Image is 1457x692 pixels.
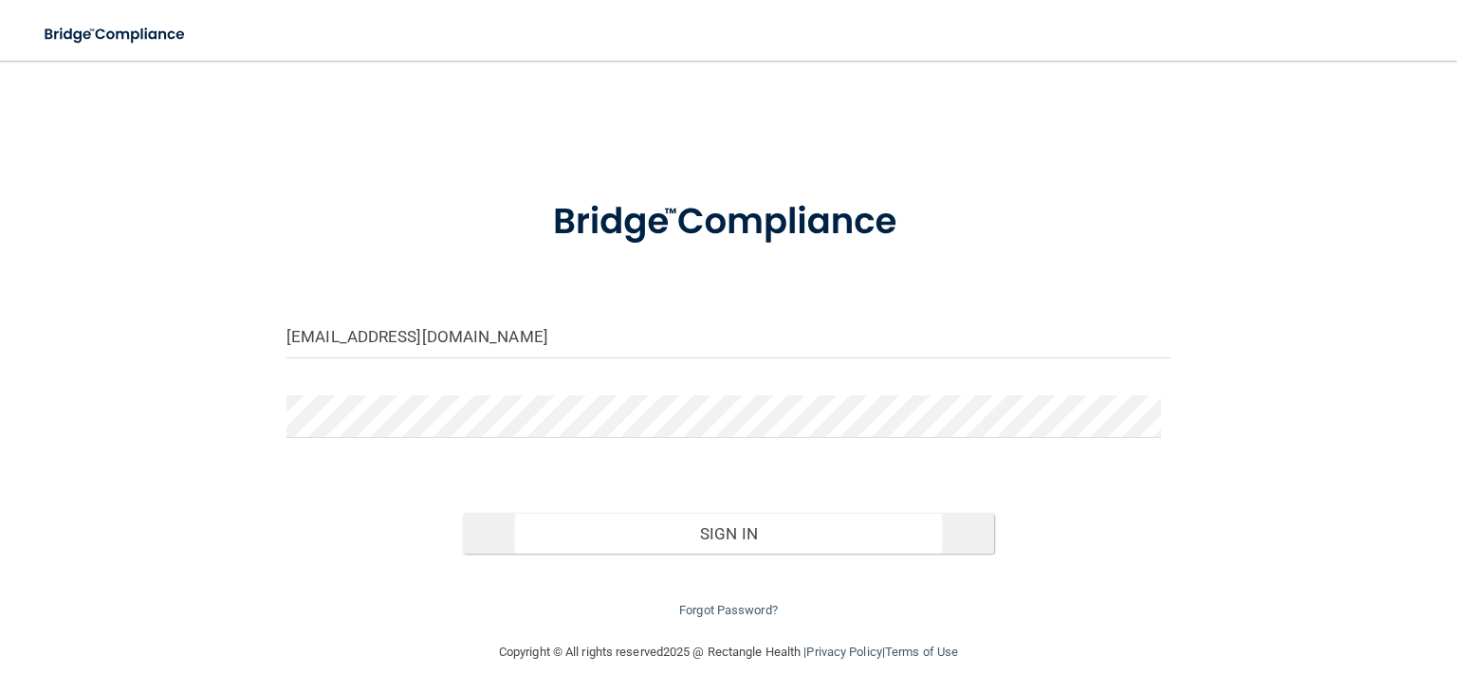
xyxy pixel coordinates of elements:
input: Email [286,316,1171,358]
iframe: Drift Widget Chat Controller [1130,568,1434,643]
a: Forgot Password? [679,603,778,617]
img: bridge_compliance_login_screen.278c3ca4.svg [28,15,203,54]
img: bridge_compliance_login_screen.278c3ca4.svg [515,174,943,270]
a: Privacy Policy [806,645,881,659]
button: Sign In [463,513,993,555]
a: Terms of Use [885,645,958,659]
div: Copyright © All rights reserved 2025 @ Rectangle Health | | [382,622,1075,683]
